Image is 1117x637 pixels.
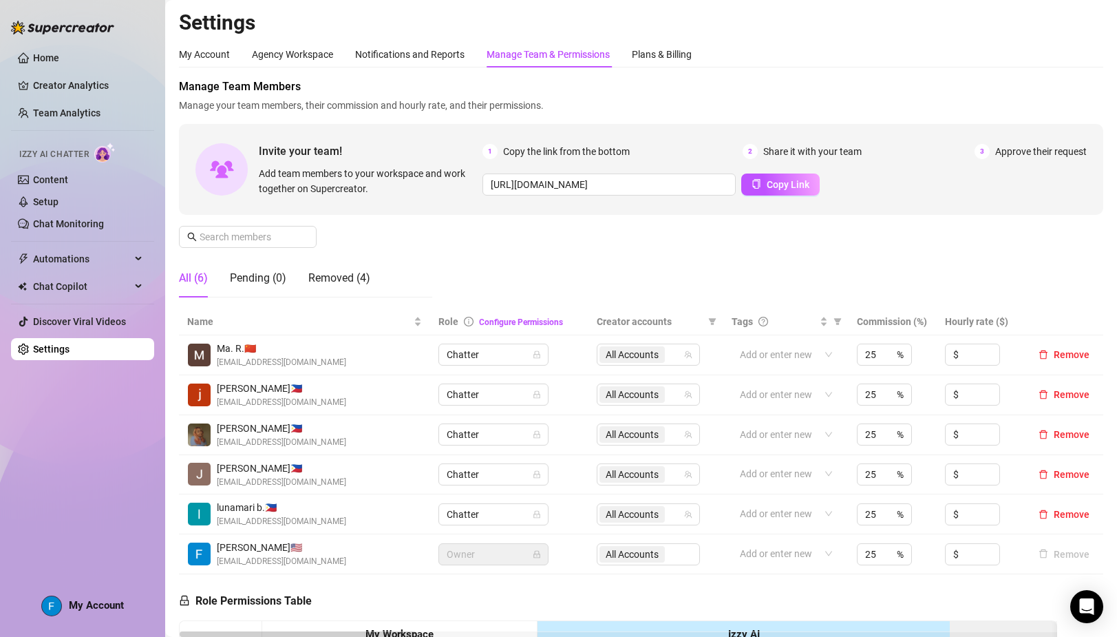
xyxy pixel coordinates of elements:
[187,314,411,329] span: Name
[33,52,59,63] a: Home
[1033,386,1095,403] button: Remove
[447,424,540,445] span: Chatter
[732,314,753,329] span: Tags
[18,253,29,264] span: thunderbolt
[597,314,703,329] span: Creator accounts
[533,510,541,519] span: lock
[33,248,131,270] span: Automations
[447,544,540,565] span: Owner
[606,427,659,442] span: All Accounts
[937,309,1025,335] th: Hourly rate ($)
[217,555,346,568] span: [EMAIL_ADDRESS][DOMAIN_NAME]
[684,470,692,479] span: team
[533,430,541,439] span: lock
[19,148,89,161] span: Izzy AI Chatter
[447,384,540,405] span: Chatter
[705,311,719,332] span: filter
[1054,389,1089,400] span: Remove
[187,232,197,242] span: search
[33,218,104,229] a: Chat Monitoring
[355,47,465,62] div: Notifications and Reports
[758,317,768,326] span: question-circle
[230,270,286,286] div: Pending (0)
[1033,546,1095,563] button: Remove
[217,436,346,449] span: [EMAIL_ADDRESS][DOMAIN_NAME]
[438,316,458,327] span: Role
[33,275,131,297] span: Chat Copilot
[1054,429,1089,440] span: Remove
[684,351,692,359] span: team
[188,344,211,366] img: Ma. Regine Asio
[533,351,541,359] span: lock
[743,144,758,159] span: 2
[1033,466,1095,483] button: Remove
[1033,346,1095,363] button: Remove
[217,381,346,396] span: [PERSON_NAME] 🇵🇭
[217,356,346,369] span: [EMAIL_ADDRESS][DOMAIN_NAME]
[259,166,477,196] span: Add team members to your workspace and work together on Supercreator.
[33,107,100,118] a: Team Analytics
[995,144,1087,159] span: Approve their request
[599,426,665,443] span: All Accounts
[533,550,541,558] span: lock
[606,507,659,522] span: All Accounts
[975,144,990,159] span: 3
[188,424,211,446] img: Mich Gamueta
[1054,349,1089,360] span: Remove
[482,144,498,159] span: 1
[308,270,370,286] div: Removed (4)
[33,174,68,185] a: Content
[599,466,665,483] span: All Accounts
[1033,426,1095,443] button: Remove
[1039,430,1048,439] span: delete
[179,10,1103,36] h2: Settings
[831,311,844,332] span: filter
[741,174,820,196] button: Copy Link
[188,463,211,485] img: Jonas
[33,74,143,96] a: Creator Analytics
[188,543,211,565] img: Farrah D
[684,430,692,439] span: team
[599,506,665,523] span: All Accounts
[763,144,862,159] span: Share it with your team
[487,47,610,62] div: Manage Team & Permissions
[217,341,346,356] span: Ma. R. 🇨🇳
[684,510,692,519] span: team
[767,179,809,190] span: Copy Link
[606,387,659,402] span: All Accounts
[217,396,346,409] span: [EMAIL_ADDRESS][DOMAIN_NAME]
[179,98,1103,113] span: Manage your team members, their commission and hourly rate, and their permissions.
[1070,590,1103,623] div: Open Intercom Messenger
[849,309,937,335] th: Commission (%)
[69,599,124,612] span: My Account
[179,270,208,286] div: All (6)
[1039,510,1048,519] span: delete
[18,282,27,291] img: Chat Copilot
[1039,470,1048,479] span: delete
[606,467,659,482] span: All Accounts
[179,595,190,606] span: lock
[1054,509,1089,520] span: Remove
[1054,469,1089,480] span: Remove
[447,344,540,365] span: Chatter
[533,390,541,399] span: lock
[752,179,761,189] span: copy
[606,347,659,362] span: All Accounts
[33,196,58,207] a: Setup
[188,503,211,525] img: lunamari basuil
[217,476,346,489] span: [EMAIL_ADDRESS][DOMAIN_NAME]
[217,515,346,528] span: [EMAIL_ADDRESS][DOMAIN_NAME]
[11,21,114,34] img: logo-BBDzfeDw.svg
[217,540,346,555] span: [PERSON_NAME] 🇺🇸
[217,500,346,515] span: lunamari b. 🇵🇭
[179,593,312,609] h5: Role Permissions Table
[447,504,540,525] span: Chatter
[599,346,665,363] span: All Accounts
[188,384,211,406] img: jonas curt Titong
[179,79,1103,95] span: Manage Team Members
[479,317,563,327] a: Configure Permissions
[217,421,346,436] span: [PERSON_NAME] 🇵🇭
[533,470,541,479] span: lock
[599,386,665,403] span: All Accounts
[200,229,297,244] input: Search members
